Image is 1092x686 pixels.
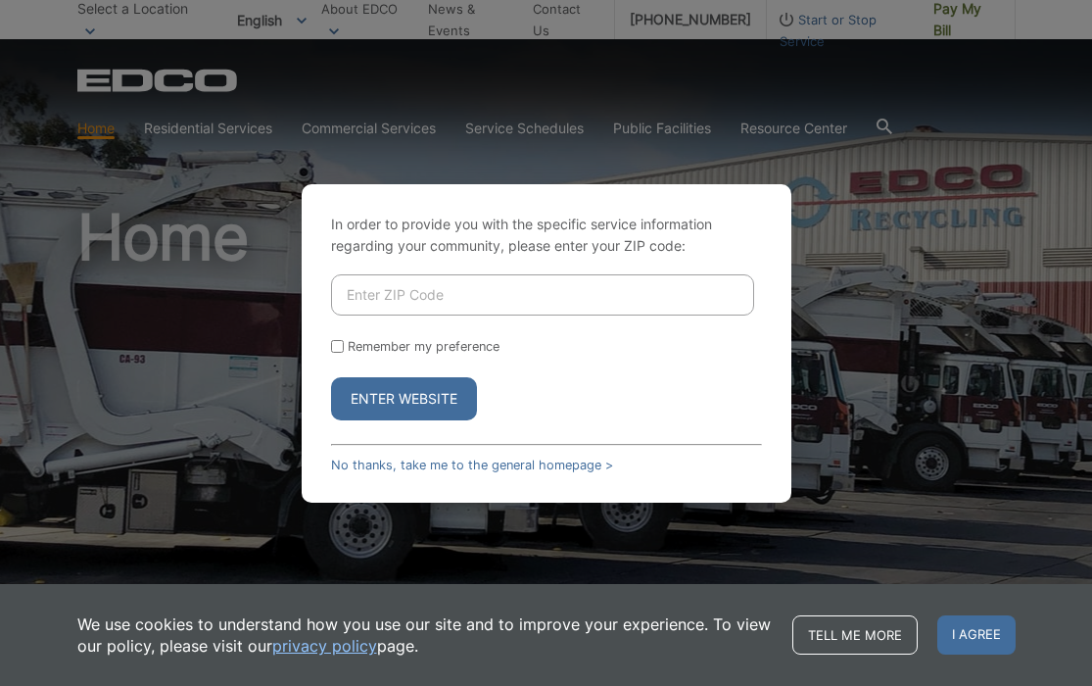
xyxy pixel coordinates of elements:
label: Remember my preference [348,339,499,354]
p: We use cookies to understand how you use our site and to improve your experience. To view our pol... [77,613,773,657]
a: Tell me more [792,615,918,655]
p: In order to provide you with the specific service information regarding your community, please en... [331,214,762,257]
input: Enter ZIP Code [331,274,754,316]
a: No thanks, take me to the general homepage > [331,458,613,472]
a: privacy policy [272,635,377,657]
button: Enter Website [331,377,477,420]
span: I agree [937,615,1016,655]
